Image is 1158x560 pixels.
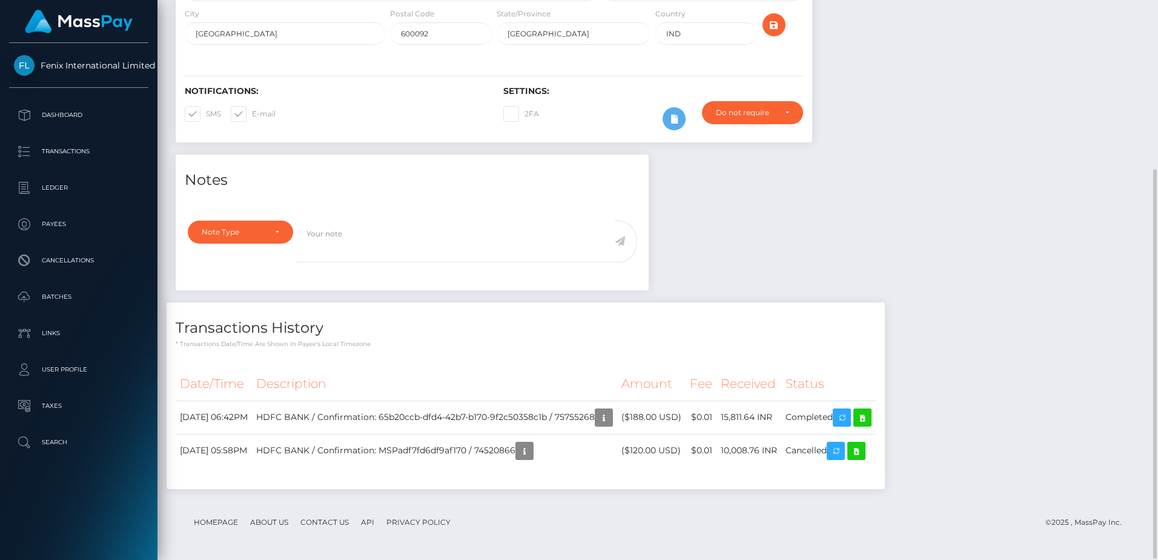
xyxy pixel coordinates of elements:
p: Batches [14,288,144,306]
td: ($188.00 USD) [617,401,686,434]
p: Taxes [14,397,144,415]
td: 10,008.76 INR [716,434,781,467]
button: Do not require [702,101,803,124]
a: Taxes [9,391,148,421]
h4: Transactions History [176,318,876,339]
a: Transactions [9,136,148,167]
label: State/Province [497,8,551,19]
p: User Profile [14,361,144,379]
td: ($120.00 USD) [617,434,686,467]
p: Links [14,324,144,342]
td: HDFC BANK / Confirmation: MSPadf7fd6df9af170 / 74520866 [252,434,617,467]
td: $0.01 [686,434,716,467]
a: API [356,513,379,532]
h6: Notifications: [185,86,485,96]
label: Country [655,8,686,19]
label: City [185,8,199,19]
a: Privacy Policy [382,513,455,532]
a: About Us [245,513,293,532]
a: Links [9,318,148,348]
td: $0.01 [686,401,716,434]
p: Cancellations [14,252,144,270]
td: 15,811.64 INR [716,401,781,434]
p: * Transactions date/time are shown in payee's local timezone [176,339,876,348]
th: Date/Time [176,367,252,401]
label: Postal Code [390,8,434,19]
label: E-mail [231,106,276,122]
a: Ledger [9,173,148,203]
a: Contact Us [296,513,354,532]
a: Homepage [189,513,243,532]
a: Dashboard [9,100,148,130]
img: Fenix International Limited [14,55,35,76]
th: Description [252,367,617,401]
h6: Settings: [503,86,804,96]
label: SMS [185,106,221,122]
td: Cancelled [781,434,876,467]
p: Transactions [14,142,144,161]
a: Search [9,427,148,458]
div: Note Type [202,227,265,237]
td: [DATE] 05:58PM [176,434,252,467]
button: Note Type [188,221,293,244]
span: Fenix International Limited [9,60,148,71]
a: User Profile [9,355,148,385]
div: Do not require [716,108,775,118]
a: Payees [9,209,148,239]
p: Dashboard [14,106,144,124]
div: © 2025 , MassPay Inc. [1045,516,1131,529]
th: Amount [617,367,686,401]
a: Cancellations [9,245,148,276]
label: 2FA [503,106,539,122]
img: MassPay Logo [25,10,133,33]
a: Batches [9,282,148,312]
th: Status [781,367,876,401]
td: HDFC BANK / Confirmation: 65b20ccb-dfd4-42b7-b170-9f2c50358c1b / 75755268 [252,401,617,434]
p: Search [14,433,144,452]
p: Payees [14,215,144,233]
td: [DATE] 06:42PM [176,401,252,434]
p: Ledger [14,179,144,197]
th: Received [716,367,781,401]
th: Fee [686,367,716,401]
td: Completed [781,401,876,434]
h4: Notes [185,170,640,191]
